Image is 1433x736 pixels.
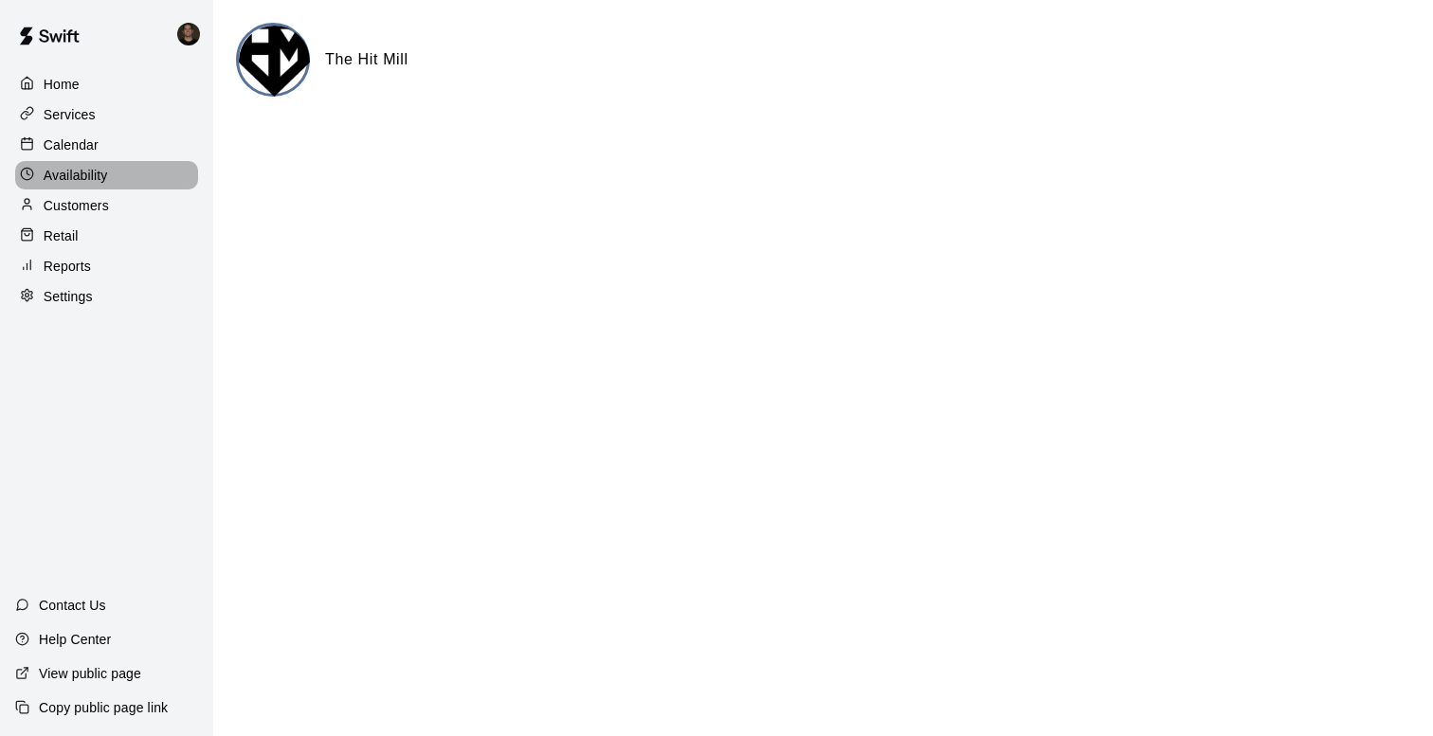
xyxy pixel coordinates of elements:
[15,70,198,99] a: Home
[39,596,106,615] p: Contact Us
[177,23,200,45] img: Kyle Harris
[15,252,198,280] a: Reports
[44,287,93,306] p: Settings
[15,282,198,311] a: Settings
[44,257,91,276] p: Reports
[15,100,198,129] a: Services
[15,191,198,220] a: Customers
[173,15,213,53] div: Kyle Harris
[44,135,99,154] p: Calendar
[39,630,111,649] p: Help Center
[39,698,168,717] p: Copy public page link
[44,105,96,124] p: Services
[239,26,310,97] img: The Hit Mill logo
[44,226,79,245] p: Retail
[39,664,141,683] p: View public page
[15,161,198,189] a: Availability
[15,222,198,250] a: Retail
[44,196,109,215] p: Customers
[325,47,408,72] h6: The Hit Mill
[44,166,108,185] p: Availability
[15,131,198,159] a: Calendar
[44,75,80,94] p: Home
